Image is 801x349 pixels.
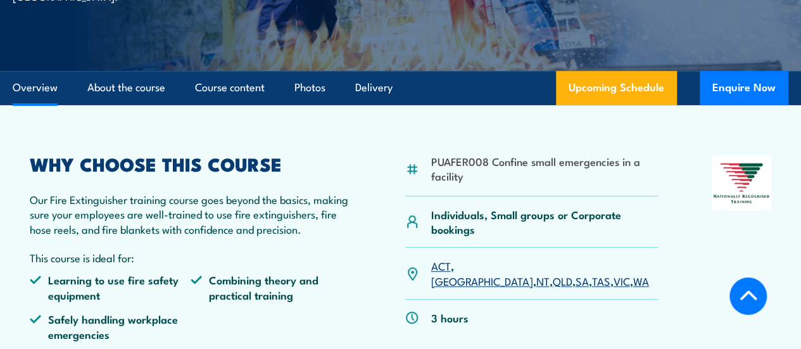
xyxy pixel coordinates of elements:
[712,155,771,212] img: Nationally Recognised Training logo.
[431,207,659,237] p: Individuals, Small groups or Corporate bookings
[30,312,191,341] li: Safely handling workplace emergencies
[30,155,351,172] h2: WHY CHOOSE THIS COURSE
[556,71,677,105] a: Upcoming Schedule
[30,272,191,302] li: Learning to use fire safety equipment
[13,71,58,105] a: Overview
[700,71,788,105] button: Enquire Now
[431,258,659,288] p: , , , , , , ,
[633,273,649,288] a: WA
[87,71,165,105] a: About the course
[431,273,533,288] a: [GEOGRAPHIC_DATA]
[614,273,630,288] a: VIC
[592,273,610,288] a: TAS
[431,154,659,184] li: PUAFER008 Confine small emergencies in a facility
[30,250,351,265] p: This course is ideal for:
[431,258,451,273] a: ACT
[294,71,325,105] a: Photos
[431,310,469,325] p: 3 hours
[195,71,265,105] a: Course content
[30,192,351,236] p: Our Fire Extinguisher training course goes beyond the basics, making sure your employees are well...
[576,273,589,288] a: SA
[536,273,550,288] a: NT
[553,273,572,288] a: QLD
[191,272,351,302] li: Combining theory and practical training
[355,71,393,105] a: Delivery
